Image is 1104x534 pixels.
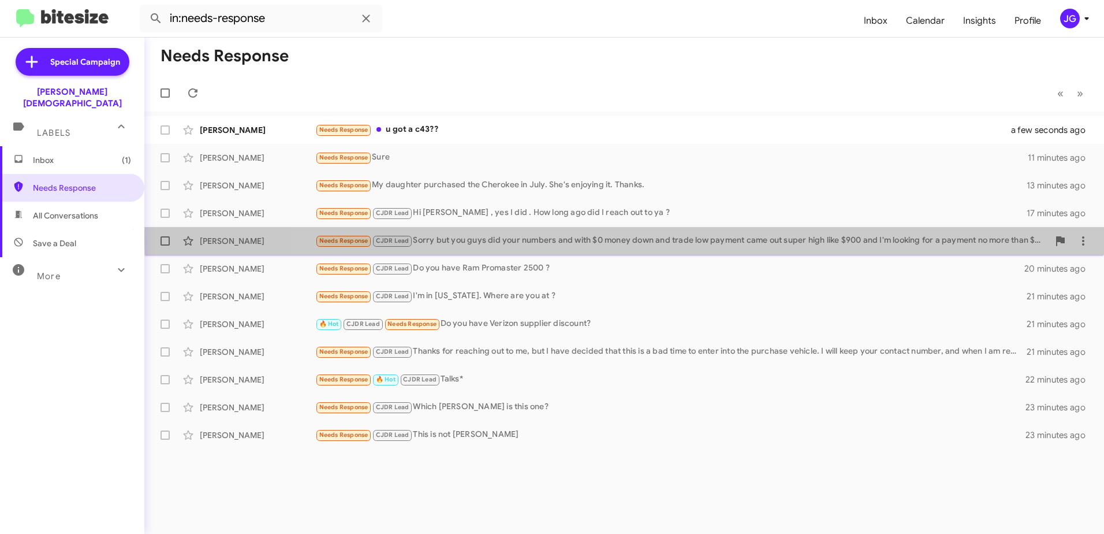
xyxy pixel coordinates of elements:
div: 21 minutes ago [1027,346,1095,358]
div: 22 minutes ago [1025,374,1095,385]
span: Needs Response [319,292,368,300]
span: Labels [37,128,70,138]
span: Needs Response [319,209,368,217]
span: Needs Response [319,265,368,272]
div: jg [1060,9,1080,28]
div: Which [PERSON_NAME] is this one? [315,400,1025,414]
span: All Conversations [33,210,98,221]
span: Needs Response [319,181,368,189]
div: 11 minutes ago [1028,152,1095,164]
span: Special Campaign [50,56,120,68]
span: Inbox [33,154,131,166]
div: 20 minutes ago [1025,263,1095,275]
div: [PERSON_NAME] [200,318,315,330]
div: [PERSON_NAME] [200,235,315,247]
nav: Page navigation example [1051,81,1090,105]
button: Previous [1050,81,1071,105]
div: Sorry but you guys did your numbers and with $0 money down and trade low payment came out super h... [315,234,1049,247]
span: CJDR Lead [376,292,409,300]
a: Inbox [855,4,897,38]
div: My daughter purchased the Cherokee in July. She's enjoying it. Thanks. [315,179,1027,192]
span: More [37,271,61,281]
span: Needs Response [319,348,368,355]
div: u got a c43?? [315,123,1025,136]
a: Insights [954,4,1005,38]
div: 23 minutes ago [1025,429,1095,441]
div: [PERSON_NAME] [200,207,315,219]
span: Needs Response [319,431,368,439]
div: 17 minutes ago [1027,207,1095,219]
span: CJDR Lead [376,348,409,355]
span: Needs Response [319,376,368,383]
button: Next [1070,81,1090,105]
a: Special Campaign [16,48,129,76]
div: I'm in [US_STATE]. Where are you at ? [315,290,1027,303]
span: (1) [122,154,131,166]
a: Profile [1005,4,1050,38]
div: [PERSON_NAME] [200,374,315,385]
span: CJDR Lead [376,431,409,439]
div: Do you have Verizon supplier discount? [315,317,1027,331]
div: Sure [315,151,1028,164]
span: « [1057,86,1064,101]
button: jg [1050,9,1091,28]
div: [PERSON_NAME] [200,291,315,302]
span: Needs Response [319,237,368,244]
div: [PERSON_NAME] [200,346,315,358]
div: a few seconds ago [1025,124,1095,136]
span: 🔥 Hot [319,320,339,328]
div: Thanks for reaching out to me, but I have decided that this is a bad time to enter into the purch... [315,345,1027,358]
div: Do you have Ram Promaster 2500 ? [315,262,1025,275]
span: Needs Response [319,154,368,161]
span: Save a Deal [33,238,76,249]
div: Hi [PERSON_NAME] , yes I did . How long ago did I reach out to ya ? [315,206,1027,220]
div: [PERSON_NAME] [200,263,315,275]
div: 13 minutes ago [1027,180,1095,191]
span: CJDR Lead [376,237,409,244]
span: CJDR Lead [346,320,380,328]
a: Calendar [897,4,954,38]
span: Needs Response [319,126,368,133]
div: [PERSON_NAME] [200,152,315,164]
span: CJDR Lead [376,209,409,217]
div: Talks* [315,373,1025,386]
span: CJDR Lead [376,403,409,411]
h1: Needs Response [161,47,289,65]
span: CJDR Lead [403,376,437,383]
div: 21 minutes ago [1027,291,1095,302]
div: [PERSON_NAME] [200,429,315,441]
div: 21 minutes ago [1027,318,1095,330]
input: Search [140,5,382,32]
span: Needs Response [33,182,131,194]
span: CJDR Lead [376,265,409,272]
span: » [1077,86,1083,101]
div: [PERSON_NAME] [200,124,315,136]
span: Needs Response [387,320,437,328]
div: [PERSON_NAME] [200,180,315,191]
div: [PERSON_NAME] [200,402,315,413]
span: 🔥 Hot [376,376,396,383]
div: This is not [PERSON_NAME] [315,428,1025,442]
span: Needs Response [319,403,368,411]
div: 23 minutes ago [1025,402,1095,413]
